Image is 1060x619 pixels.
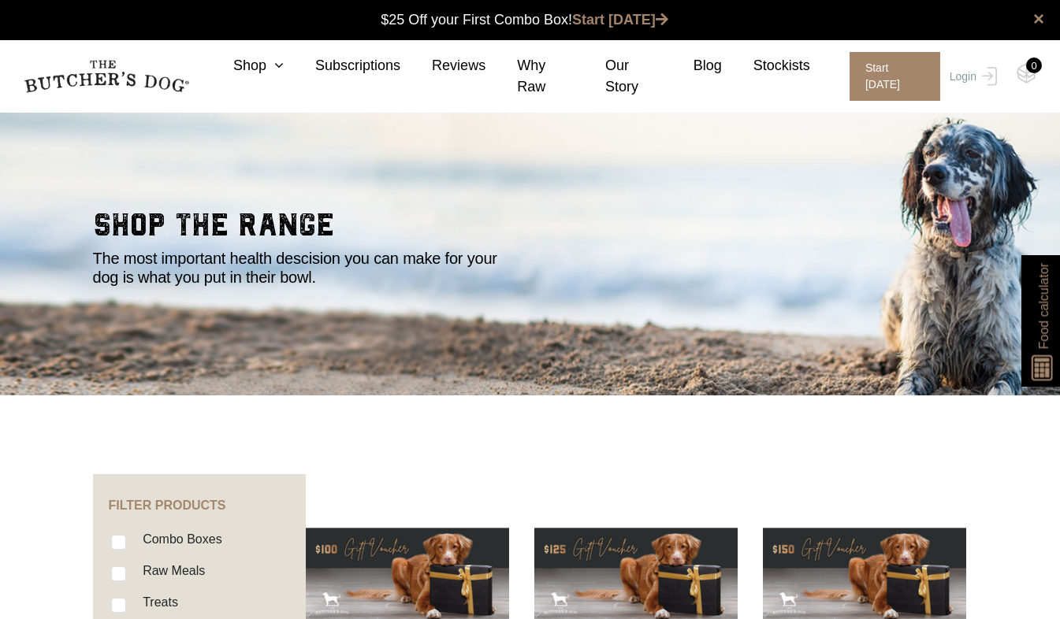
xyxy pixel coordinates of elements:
h4: FILTER PRODUCTS [93,474,306,513]
p: The most important health descision you can make for your dog is what you put in their bowl. [93,249,511,287]
a: Subscriptions [284,55,400,76]
h2: shop the range [93,209,968,249]
img: TBD_Cart-Empty.png [1017,63,1036,83]
label: Treats [135,591,178,613]
a: Blog [662,55,722,76]
a: Shop [202,55,284,76]
label: Raw Meals [135,560,205,581]
a: Login [946,52,997,101]
span: Food calculator [1034,263,1053,349]
a: Reviews [400,55,485,76]
span: Start [DATE] [850,52,940,101]
a: Stockists [722,55,810,76]
a: Start [DATE] [572,12,668,28]
div: 0 [1026,57,1042,73]
label: Combo Boxes [135,528,222,550]
a: Our Story [574,55,662,98]
a: Start [DATE] [834,52,946,101]
a: close [1033,9,1044,28]
a: Why Raw [485,55,574,98]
